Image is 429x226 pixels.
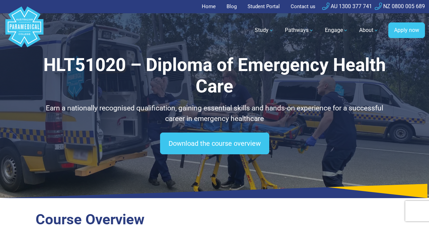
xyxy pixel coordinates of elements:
[321,21,352,40] a: Engage
[160,133,269,154] a: Download the course overview
[281,21,318,40] a: Pathways
[388,22,425,38] a: Apply now
[322,3,372,10] a: AU 1300 377 741
[36,103,393,124] p: Earn a nationally recognised qualification, gaining essential skills and hands-on experience for ...
[36,54,393,98] h1: HLT51020 – Diploma of Emergency Health Care
[355,21,383,40] a: About
[375,3,425,10] a: NZ 0800 005 689
[251,21,278,40] a: Study
[4,13,45,48] a: Australian Paramedical College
